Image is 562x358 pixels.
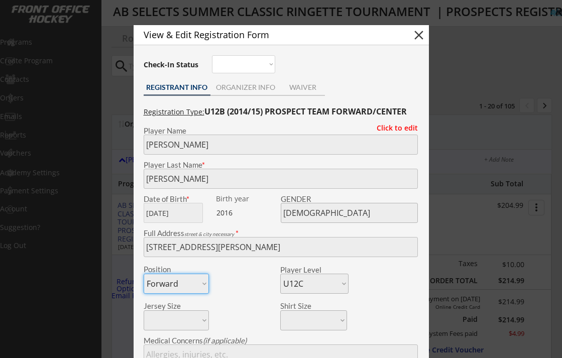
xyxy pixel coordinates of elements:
[144,266,195,273] div: Position
[281,84,325,91] div: WAIVER
[144,30,394,39] div: View & Edit Registration Form
[369,125,418,132] div: Click to edit
[204,106,407,117] strong: U12B (2014/15) PROSPECT TEAM FORWARD/CENTER
[144,302,195,310] div: Jersey Size
[144,161,418,169] div: Player Last Name
[281,195,418,203] div: GENDER
[280,302,332,310] div: Shirt Size
[203,336,247,345] em: (if applicable)
[411,28,426,43] button: close
[216,195,279,202] div: Birth year
[216,195,279,203] div: We are transitioning the system to collect and store date of birth instead of just birth year to ...
[144,229,418,237] div: Full Address
[184,231,234,237] em: street & city necessary
[210,84,281,91] div: ORGANIZER INFO
[144,195,209,203] div: Date of Birth
[280,266,349,274] div: Player Level
[144,61,200,68] div: Check-In Status
[144,84,210,91] div: REGISTRANT INFO
[216,208,279,218] div: 2016
[144,337,418,344] div: Medical Concerns
[144,107,204,116] u: Registration Type:
[144,127,418,135] div: Player Name
[144,237,418,257] input: Street, City, Province/State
